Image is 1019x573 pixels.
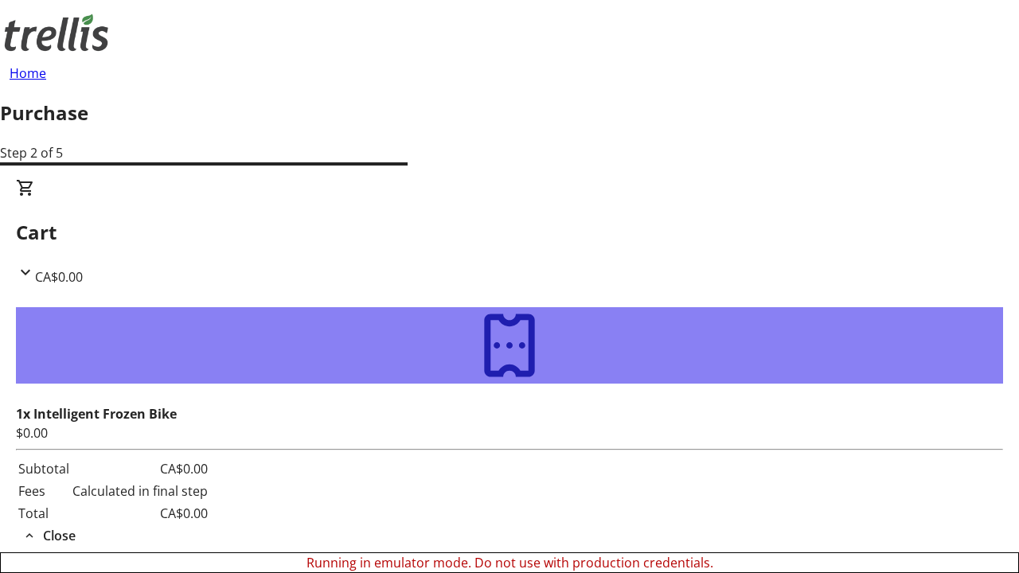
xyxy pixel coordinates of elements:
[43,526,76,545] span: Close
[16,405,177,423] strong: 1x Intelligent Frozen Bike
[72,458,209,479] td: CA$0.00
[16,178,1003,286] div: CartCA$0.00
[35,268,83,286] span: CA$0.00
[16,423,1003,442] div: $0.00
[16,526,82,545] button: Close
[18,481,70,501] td: Fees
[18,503,70,524] td: Total
[72,503,209,524] td: CA$0.00
[16,286,1003,546] div: CartCA$0.00
[16,218,1003,247] h2: Cart
[72,481,209,501] td: Calculated in final step
[18,458,70,479] td: Subtotal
